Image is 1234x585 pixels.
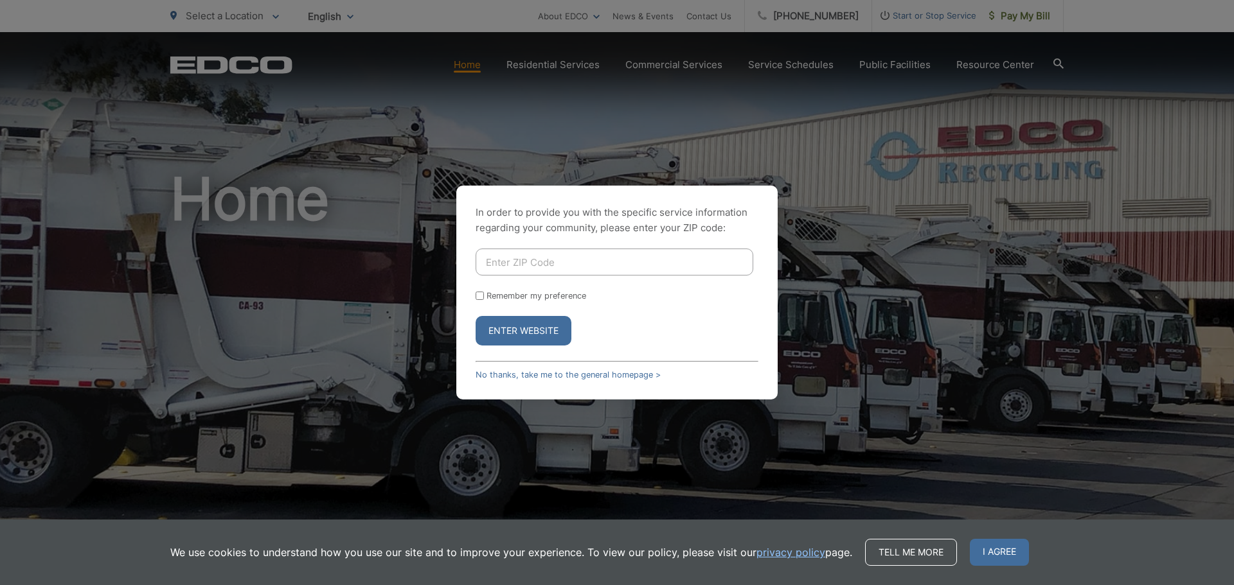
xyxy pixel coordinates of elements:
[476,370,661,380] a: No thanks, take me to the general homepage >
[476,316,571,345] button: Enter Website
[865,539,957,566] a: Tell me more
[476,205,758,236] p: In order to provide you with the specific service information regarding your community, please en...
[170,545,852,560] p: We use cookies to understand how you use our site and to improve your experience. To view our pol...
[487,291,586,301] label: Remember my preference
[476,249,753,275] input: Enter ZIP Code
[970,539,1029,566] span: I agree
[756,545,825,560] a: privacy policy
